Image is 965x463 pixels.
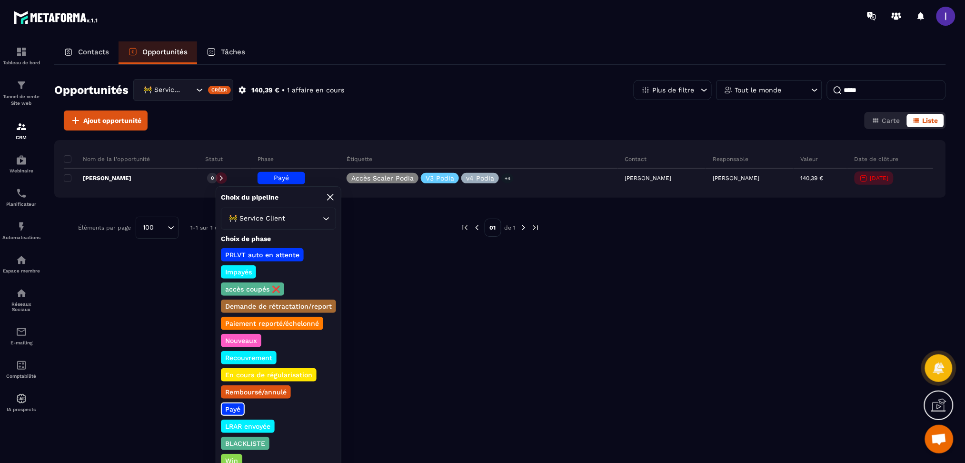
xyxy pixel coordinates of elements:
img: scheduler [16,188,27,199]
a: formationformationCRM [2,114,40,147]
p: 0 [211,175,214,181]
a: automationsautomationsWebinaire [2,147,40,181]
a: automationsautomationsEspace membre [2,247,40,281]
img: next [519,223,528,232]
p: Paiement reporté/échelonné [224,319,320,328]
div: Search for option [136,217,179,239]
p: CRM [2,135,40,140]
img: prev [461,223,469,232]
p: Choix de phase [221,234,336,243]
p: Nouveaux [224,336,259,345]
p: Phase [258,155,274,163]
div: Search for option [133,79,233,101]
a: schedulerschedulerPlanificateur [2,181,40,214]
p: Date de clôture [855,155,899,163]
a: formationformationTableau de bord [2,39,40,72]
a: emailemailE-mailing [2,319,40,352]
img: accountant [16,360,27,371]
p: Remboursé/annulé [224,387,288,397]
img: automations [16,254,27,266]
a: automationsautomationsAutomatisations [2,214,40,247]
span: Carte [882,117,900,124]
p: Contacts [78,48,109,56]
p: Choix du pipeline [221,193,279,202]
p: Espace membre [2,268,40,273]
p: 1 affaire en cours [287,86,344,95]
p: +4 [501,173,514,183]
input: Search for option [288,213,320,224]
p: Contact [625,155,647,163]
input: Search for option [157,222,165,233]
p: [PERSON_NAME] [713,175,759,181]
p: BLACKLISTE [224,439,267,448]
a: social-networksocial-networkRéseaux Sociaux [2,281,40,319]
p: [PERSON_NAME] [64,174,131,182]
span: 100 [139,222,157,233]
p: Nom de la l'opportunité [64,155,150,163]
p: [DATE] [870,175,889,181]
span: Payé [274,174,289,181]
img: social-network [16,288,27,299]
img: logo [13,9,99,26]
p: Accès Scaler Podia [351,175,414,181]
p: En cours de régularisation [224,370,314,380]
span: Ajout opportunité [83,116,141,125]
img: prev [473,223,481,232]
p: Payé [224,404,242,414]
span: Liste [923,117,938,124]
p: Statut [205,155,223,163]
button: Carte [866,114,906,127]
div: Créer [208,86,231,94]
p: IA prospects [2,407,40,412]
p: Tâches [221,48,245,56]
p: Valeur [801,155,818,163]
p: Comptabilité [2,373,40,379]
p: accès coupés ❌ [224,284,281,294]
p: 140,39 € [251,86,279,95]
button: Ajout opportunité [64,111,148,131]
p: PRLVT auto en attente [224,250,301,260]
img: next [531,223,540,232]
p: Demande de rétractation/report [224,302,333,311]
span: 🚧 Service Client [227,213,288,224]
p: LRAR envoyée [224,422,272,431]
p: Planificateur [2,201,40,207]
img: formation [16,80,27,91]
p: Étiquette [347,155,372,163]
img: automations [16,154,27,166]
a: Opportunités [119,41,197,64]
p: Automatisations [2,235,40,240]
p: 140,39 € [801,175,824,181]
p: Webinaire [2,168,40,173]
img: email [16,326,27,338]
h2: Opportunités [54,81,129,100]
p: 1-1 sur 1 éléments [190,224,240,231]
p: V3 Podia [426,175,454,181]
p: v4 Podia [466,175,494,181]
div: Search for option [221,208,336,230]
p: Impayés [224,267,253,277]
a: formationformationTunnel de vente Site web [2,72,40,114]
a: accountantaccountantComptabilité [2,352,40,386]
a: Contacts [54,41,119,64]
p: • [282,86,285,95]
p: Tableau de bord [2,60,40,65]
p: Responsable [713,155,748,163]
p: E-mailing [2,340,40,345]
span: 🚧 Service Client [142,85,184,95]
p: 01 [485,219,501,237]
img: automations [16,393,27,404]
p: Éléments par page [78,224,131,231]
img: formation [16,121,27,132]
p: Plus de filtre [652,87,695,93]
input: Search for option [184,85,194,95]
a: Tâches [197,41,255,64]
div: Ouvrir le chat [925,425,954,453]
p: Opportunités [142,48,188,56]
img: formation [16,46,27,58]
p: Tunnel de vente Site web [2,93,40,107]
p: Tout le monde [735,87,782,93]
p: de 1 [505,224,516,231]
p: Recouvrement [224,353,274,362]
button: Liste [907,114,944,127]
